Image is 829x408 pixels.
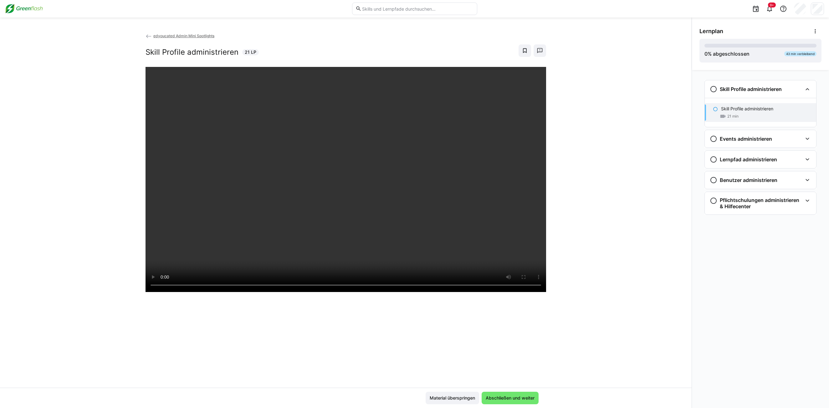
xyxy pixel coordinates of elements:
[770,3,774,7] span: 9+
[720,86,782,92] h3: Skill Profile administrieren
[727,114,739,119] span: 21 min
[720,136,772,142] h3: Events administrieren
[146,48,238,57] h2: Skill Profile administrieren
[721,106,773,112] p: Skill Profile administrieren
[482,392,539,404] button: Abschließen und weiter
[704,50,750,58] div: % abgeschlossen
[784,51,816,56] div: 43 min verbleibend
[720,177,777,183] h3: Benutzer administrieren
[485,395,535,401] span: Abschließen und weiter
[153,33,214,38] span: edyoucated Admin Mini Spotlights
[429,395,476,401] span: Material überspringen
[361,6,473,12] input: Skills und Lernpfade durchsuchen…
[720,156,777,163] h3: Lernpfad administrieren
[426,392,479,404] button: Material überspringen
[245,49,256,55] span: 21 LP
[704,51,708,57] span: 0
[146,33,214,38] a: edyoucated Admin Mini Spotlights
[720,197,802,209] h3: Pflichtschulungen administrieren & Hilfecenter
[699,28,723,35] span: Lernplan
